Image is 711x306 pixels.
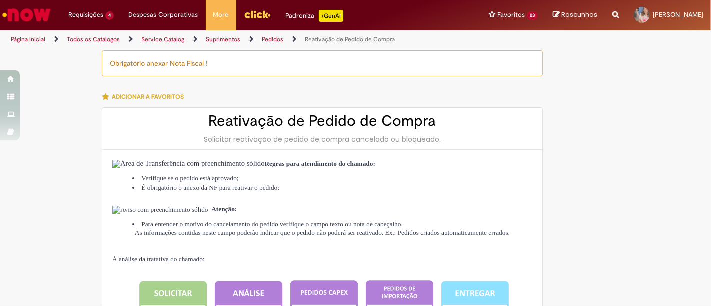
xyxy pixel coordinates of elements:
span: More [213,10,229,20]
a: Suprimentos [206,35,240,43]
a: Reativação de Pedido de Compra [305,35,395,43]
a: Pedidos [262,35,283,43]
ul: Trilhas de página [7,30,466,49]
div: Obrigatório anexar Nota Fiscal ! [102,50,543,76]
span: Rascunhos [561,10,597,19]
div: Padroniza [286,10,343,22]
img: click_logo_yellow_360x200.png [244,7,271,22]
span: [PERSON_NAME] [653,10,703,19]
img: Aviso com preenchimento sólido [112,206,208,214]
p: +GenAi [319,10,343,22]
h2: Reativação de Pedido de Compra [112,113,532,129]
a: Página inicial [11,35,45,43]
span: Favoritos [497,10,525,20]
li: Verifique se o pedido está aprovado; [132,173,532,183]
li: É obrigatório o anexo da NF para reativar o pedido; [132,183,532,192]
span: 4 [105,11,114,20]
strong: Regras para atendimento do chamado: [265,160,375,167]
a: Service Catalog [141,35,184,43]
li: Para entender o motivo do cancelamento do pedido verifique o campo texto ou nota de cabeçalho. [132,219,532,229]
a: Rascunhos [553,10,597,20]
a: Todos os Catálogos [67,35,120,43]
button: Adicionar a Favoritos [102,86,189,107]
span: Despesas Corporativas [129,10,198,20]
span: Adicionar a Favoritos [112,93,184,101]
span: Á análise da tratativa do chamado: [112,255,205,263]
img: ServiceNow [1,5,52,25]
span: 23 [527,11,538,20]
img: Área de Transferência com preenchimento sólido [112,160,265,168]
span: As informações contidas neste campo poderão indicar que o pedido não poderá ser reativado. Ex.: P... [135,229,510,236]
div: Solicitar reativação de pedido de compra cancelado ou bloqueado. [112,134,532,144]
span: Requisições [68,10,103,20]
strong: Atenção: [211,205,237,213]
